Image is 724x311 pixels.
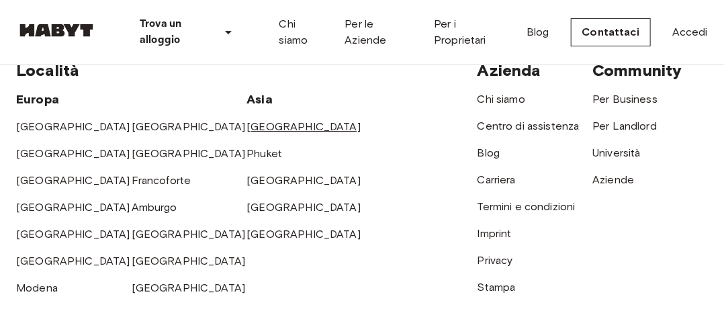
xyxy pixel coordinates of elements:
a: Phuket [246,147,282,160]
a: Chi siamo [279,16,324,48]
a: [GEOGRAPHIC_DATA] [16,201,130,214]
p: Trova un alloggio [140,16,215,48]
a: [GEOGRAPHIC_DATA] [16,120,130,133]
img: Habyt [16,24,97,37]
a: Accedi [672,24,708,40]
a: [GEOGRAPHIC_DATA] [16,228,130,240]
a: Blog [478,146,500,159]
a: Per Landlord [592,120,657,132]
a: Contattaci [571,18,651,46]
a: [GEOGRAPHIC_DATA] [246,174,361,187]
a: Per le Aziende [345,16,413,48]
span: Community [592,60,682,80]
a: Imprint [478,227,512,240]
a: [GEOGRAPHIC_DATA] [16,255,130,267]
a: [GEOGRAPHIC_DATA] [132,147,246,160]
span: Asia [246,92,273,107]
a: [GEOGRAPHIC_DATA] [132,228,246,240]
a: [GEOGRAPHIC_DATA] [246,120,361,133]
a: Carriera [478,173,516,186]
a: Privacy [478,254,513,267]
a: Stampa [478,281,516,294]
a: Per i Proprietari [434,16,505,48]
a: [GEOGRAPHIC_DATA] [246,201,361,214]
a: [GEOGRAPHIC_DATA] [132,255,246,267]
a: [GEOGRAPHIC_DATA] [132,120,246,133]
a: Università [592,146,641,159]
a: Modena [16,281,58,294]
a: Termini e condizioni [478,200,576,213]
span: Azienda [478,60,541,80]
a: Per Business [592,93,658,105]
a: [GEOGRAPHIC_DATA] [246,228,361,240]
a: [GEOGRAPHIC_DATA] [16,147,130,160]
a: Amburgo [132,201,177,214]
a: Francoforte [132,174,191,187]
a: Centro di assistenza [478,120,580,132]
a: Blog [527,24,549,40]
a: [GEOGRAPHIC_DATA] [132,281,246,294]
a: [GEOGRAPHIC_DATA] [16,174,130,187]
span: Europa [16,92,59,107]
a: Chi siamo [478,93,525,105]
a: Aziende [592,173,634,186]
